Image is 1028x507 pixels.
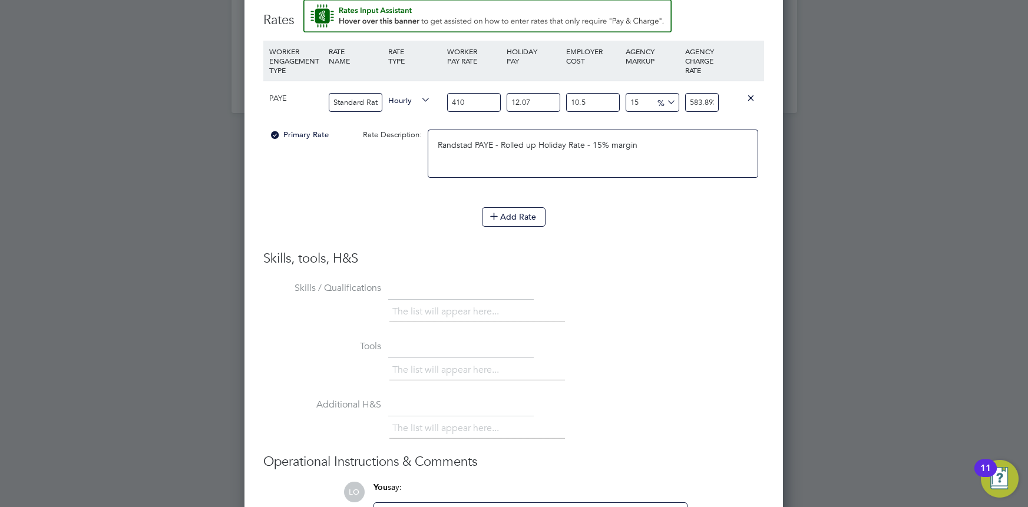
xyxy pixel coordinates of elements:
[482,207,546,226] button: Add Rate
[392,420,504,436] li: The list will appear here...
[392,362,504,378] li: The list will appear here...
[682,41,722,81] div: AGENCY CHARGE RATE
[623,41,682,71] div: AGENCY MARKUP
[263,453,764,470] h3: Operational Instructions & Comments
[653,95,677,108] span: %
[363,130,422,140] span: Rate Description:
[263,340,381,353] label: Tools
[385,41,445,71] div: RATE TYPE
[344,482,365,502] span: LO
[373,482,687,502] div: say:
[269,93,287,103] span: PAYE
[326,41,385,71] div: RATE NAME
[980,468,991,483] div: 11
[444,41,504,71] div: WORKER PAY RATE
[563,41,623,71] div: EMPLOYER COST
[263,399,381,411] label: Additional H&S
[263,250,764,267] h3: Skills, tools, H&S
[263,282,381,294] label: Skills / Qualifications
[373,482,388,492] span: You
[266,41,326,81] div: WORKER ENGAGEMENT TYPE
[981,460,1019,498] button: Open Resource Center, 11 new notifications
[269,130,329,140] span: Primary Rate
[388,93,431,106] span: Hourly
[392,304,504,320] li: The list will appear here...
[504,41,563,71] div: HOLIDAY PAY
